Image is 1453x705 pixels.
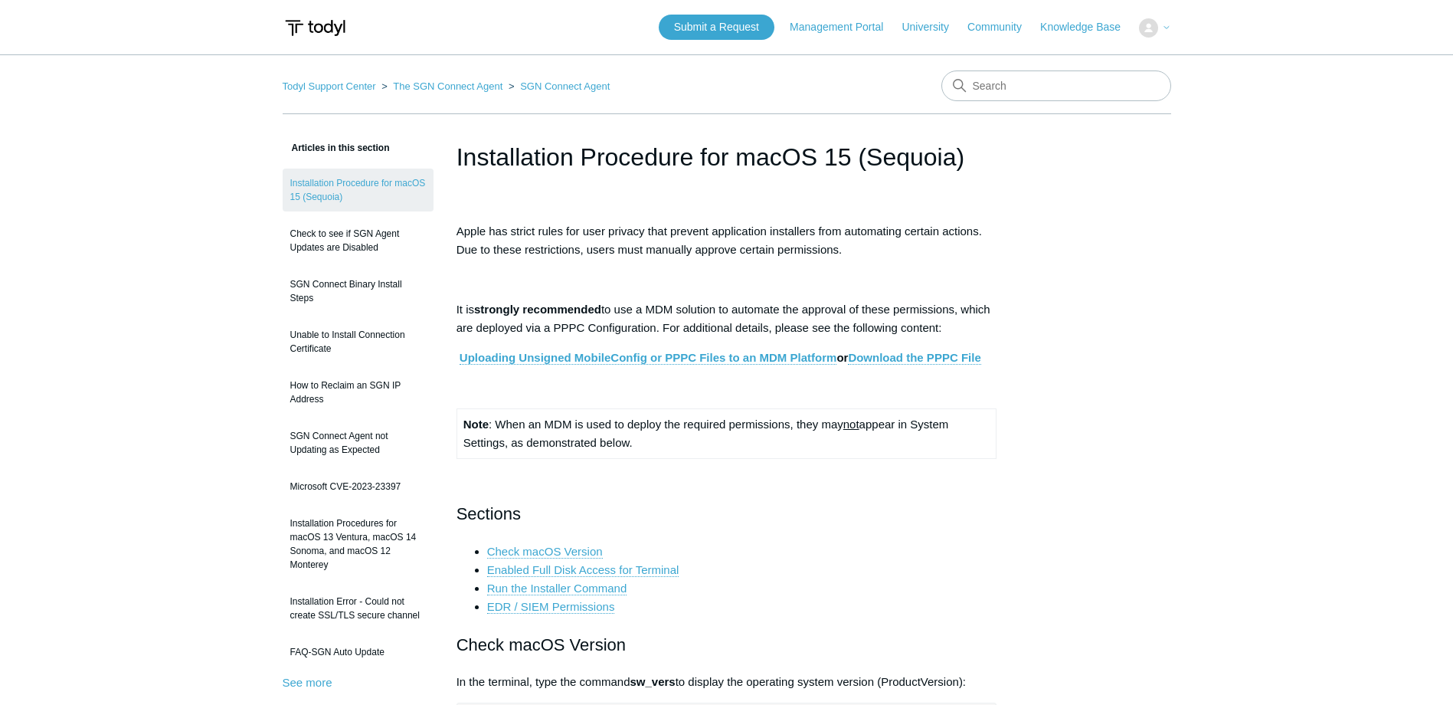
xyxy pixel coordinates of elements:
input: Search [941,70,1171,101]
p: In the terminal, type the command to display the operating system version (ProductVersion): [457,673,997,691]
a: SGN Connect Agent not Updating as Expected [283,421,434,464]
img: Todyl Support Center Help Center home page [283,14,348,42]
h1: Installation Procedure for macOS 15 (Sequoia) [457,139,997,175]
a: FAQ-SGN Auto Update [283,638,434,667]
p: Apple has strict rules for user privacy that prevent application installers from automating certa... [457,222,997,259]
a: Run the Installer Command [487,582,627,595]
a: Todyl Support Center [283,80,376,92]
a: Installation Procedure for macOS 15 (Sequoia) [283,169,434,211]
a: Download the PPPC File [848,351,980,365]
li: Todyl Support Center [283,80,379,92]
td: : When an MDM is used to deploy the required permissions, they may appear in System Settings, as ... [457,409,996,459]
strong: Note [463,418,489,431]
a: Check macOS Version [487,545,603,559]
a: Installation Error - Could not create SSL/TLS secure channel [283,587,434,630]
a: SGN Connect Binary Install Steps [283,270,434,313]
strong: sw_vers [630,675,675,688]
strong: strongly recommended [474,303,601,316]
span: Articles in this section [283,143,390,153]
a: See more [283,676,332,689]
span: not [843,418,859,431]
strong: or [460,351,981,365]
h2: Check macOS Version [457,631,997,658]
li: SGN Connect Agent [506,80,610,92]
a: Uploading Unsigned MobileConfig or PPPC Files to an MDM Platform [460,351,837,365]
a: Unable to Install Connection Certificate [283,320,434,363]
a: The SGN Connect Agent [393,80,502,92]
a: Submit a Request [659,15,774,40]
a: Enabled Full Disk Access for Terminal [487,563,679,577]
a: Installation Procedures for macOS 13 Ventura, macOS 14 Sonoma, and macOS 12 Monterey [283,509,434,579]
a: Microsoft CVE-2023-23397 [283,472,434,501]
li: The SGN Connect Agent [378,80,506,92]
a: How to Reclaim an SGN IP Address [283,371,434,414]
a: Community [967,19,1037,35]
p: It is to use a MDM solution to automate the approval of these permissions, which are deployed via... [457,300,997,337]
h2: Sections [457,500,997,527]
a: Management Portal [790,19,898,35]
a: EDR / SIEM Permissions [487,600,615,614]
a: Check to see if SGN Agent Updates are Disabled [283,219,434,262]
a: Knowledge Base [1040,19,1136,35]
a: SGN Connect Agent [520,80,610,92]
a: University [902,19,964,35]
